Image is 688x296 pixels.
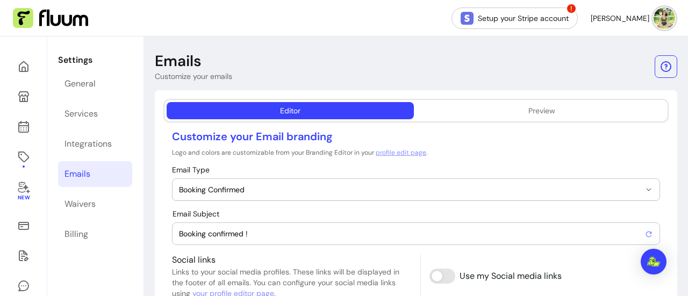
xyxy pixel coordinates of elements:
[173,209,219,219] span: Email Subject
[172,254,412,266] p: Social links
[64,228,88,241] div: Billing
[58,191,132,217] a: Waivers
[58,221,132,247] a: Billing
[376,148,426,157] a: profile edit page
[654,8,675,29] img: avatar
[13,8,88,28] img: Fluum Logo
[13,174,34,208] a: New
[591,8,675,29] button: avatar[PERSON_NAME]
[64,77,96,90] div: General
[528,105,555,116] div: Preview
[13,144,34,170] a: Offerings
[64,138,112,150] div: Integrations
[13,114,34,140] a: Calendar
[591,13,649,24] span: [PERSON_NAME]
[179,184,640,195] span: Booking Confirmed
[461,12,474,25] img: Stripe Icon
[64,198,96,211] div: Waivers
[64,168,90,181] div: Emails
[58,101,132,127] a: Services
[172,129,660,144] p: Customize your Email branding
[566,3,577,14] span: !
[173,179,660,200] button: Booking Confirmed
[644,227,653,240] span: Reset
[179,228,644,239] input: Email Subject
[280,105,300,116] div: Editor
[13,84,34,110] a: My Page
[155,71,232,82] p: Customize your emails
[58,71,132,97] a: General
[13,54,34,80] a: Home
[13,213,34,239] a: Sales
[64,107,98,120] div: Services
[58,161,132,187] a: Emails
[155,52,202,71] p: Emails
[172,148,660,157] p: Logo and colors are customizable from your Branding Editor in your .
[17,194,29,201] span: New
[13,243,34,269] a: Waivers
[429,269,562,284] input: Use my Social media links
[451,8,578,29] a: Setup your Stripe account
[58,54,132,67] p: Settings
[641,249,666,275] div: Open Intercom Messenger
[58,131,132,157] a: Integrations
